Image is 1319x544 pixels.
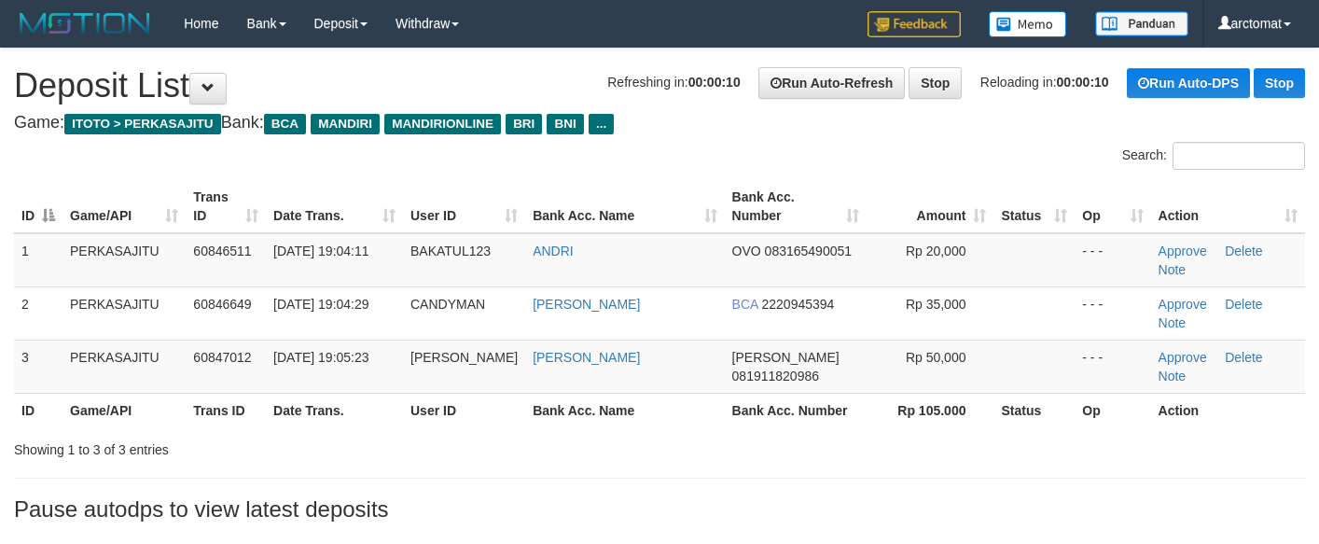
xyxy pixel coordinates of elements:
span: Rp 35,000 [906,297,966,312]
span: BNI [547,114,583,134]
a: Delete [1225,244,1262,258]
span: ... [589,114,614,134]
strong: 00:00:10 [688,75,741,90]
h1: Deposit List [14,67,1305,105]
span: BRI [506,114,542,134]
th: Bank Acc. Name: activate to sort column ascending [525,180,724,233]
span: ITOTO > PERKASAJITU [64,114,221,134]
span: [PERSON_NAME] [410,350,518,365]
th: Action [1151,393,1305,427]
td: PERKASAJITU [62,233,186,287]
span: [PERSON_NAME] [732,350,840,365]
th: Game/API: activate to sort column ascending [62,180,186,233]
td: - - - [1075,340,1150,393]
th: ID [14,393,62,427]
a: Approve [1159,297,1207,312]
td: 3 [14,340,62,393]
a: Note [1159,262,1187,277]
a: [PERSON_NAME] [533,297,640,312]
th: Game/API [62,393,186,427]
th: Bank Acc. Number: activate to sort column ascending [725,180,867,233]
span: [DATE] 19:05:23 [273,350,368,365]
th: Date Trans.: activate to sort column ascending [266,180,403,233]
span: Rp 20,000 [906,244,966,258]
a: Run Auto-Refresh [758,67,905,99]
th: Trans ID [186,393,266,427]
th: User ID: activate to sort column ascending [403,180,525,233]
a: Stop [1254,68,1305,98]
div: Showing 1 to 3 of 3 entries [14,433,535,459]
th: Amount: activate to sort column ascending [867,180,994,233]
a: Note [1159,369,1187,384]
td: - - - [1075,233,1150,287]
td: PERKASAJITU [62,286,186,340]
a: Delete [1225,297,1262,312]
td: PERKASAJITU [62,340,186,393]
span: Reloading in: [980,75,1109,90]
label: Search: [1122,142,1305,170]
span: Copy 2220945394 to clipboard [761,297,834,312]
span: 60846649 [193,297,251,312]
h3: Pause autodps to view latest deposits [14,497,1305,522]
td: 2 [14,286,62,340]
th: Action: activate to sort column ascending [1151,180,1305,233]
a: [PERSON_NAME] [533,350,640,365]
th: User ID [403,393,525,427]
th: Rp 105.000 [867,393,994,427]
a: Run Auto-DPS [1127,68,1250,98]
span: OVO [732,244,761,258]
span: Copy 083165490051 to clipboard [765,244,852,258]
span: Copy 081911820986 to clipboard [732,369,819,384]
th: Trans ID: activate to sort column ascending [186,180,266,233]
span: [DATE] 19:04:11 [273,244,368,258]
img: Feedback.jpg [868,11,961,37]
a: Stop [909,67,962,99]
th: Op: activate to sort column ascending [1075,180,1150,233]
td: 1 [14,233,62,287]
img: Button%20Memo.svg [989,11,1067,37]
span: CANDYMAN [410,297,485,312]
span: BCA [732,297,758,312]
th: Date Trans. [266,393,403,427]
a: Delete [1225,350,1262,365]
th: Op [1075,393,1150,427]
span: Refreshing in: [607,75,740,90]
span: [DATE] 19:04:29 [273,297,368,312]
td: - - - [1075,286,1150,340]
span: 60847012 [193,350,251,365]
span: MANDIRIONLINE [384,114,501,134]
a: ANDRI [533,244,574,258]
span: BAKATUL123 [410,244,491,258]
h4: Game: Bank: [14,114,1305,133]
span: BCA [264,114,306,134]
a: Approve [1159,350,1207,365]
span: 60846511 [193,244,251,258]
th: Bank Acc. Name [525,393,724,427]
strong: 00:00:10 [1057,75,1109,90]
img: panduan.png [1095,11,1188,36]
a: Note [1159,315,1187,330]
img: MOTION_logo.png [14,9,156,37]
th: Bank Acc. Number [725,393,867,427]
th: Status [993,393,1075,427]
a: Approve [1159,244,1207,258]
th: Status: activate to sort column ascending [993,180,1075,233]
input: Search: [1173,142,1305,170]
th: ID: activate to sort column descending [14,180,62,233]
span: MANDIRI [311,114,380,134]
span: Rp 50,000 [906,350,966,365]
